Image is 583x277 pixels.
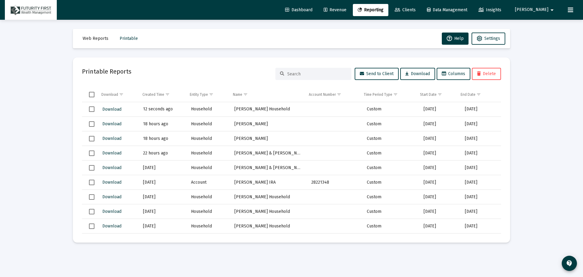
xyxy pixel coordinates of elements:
[82,87,501,234] div: Data grid
[102,207,122,216] button: Download
[437,68,470,80] button: Columns
[472,33,505,45] button: Settings
[438,92,442,97] span: Show filter options for column 'Start Date'
[139,146,187,161] td: 22 hours ago
[461,102,501,117] td: [DATE]
[97,87,138,102] td: Column Download
[139,117,187,131] td: 18 hours ago
[461,161,501,175] td: [DATE]
[353,4,388,16] a: Reporting
[309,92,336,97] div: Account Number
[187,219,230,234] td: Household
[102,180,121,185] span: Download
[461,219,501,234] td: [DATE]
[89,106,94,112] div: Select row
[363,161,419,175] td: Custom
[89,136,94,141] div: Select row
[230,117,307,131] td: [PERSON_NAME]
[419,102,461,117] td: [DATE]
[102,151,121,156] span: Download
[187,190,230,204] td: Household
[280,4,317,16] a: Dashboard
[461,204,501,219] td: [DATE]
[233,92,242,97] div: Name
[102,119,122,128] button: Download
[120,36,138,41] span: Printable
[395,7,416,12] span: Clients
[393,92,398,97] span: Show filter options for column 'Time Period Type'
[484,36,500,41] span: Settings
[102,192,122,201] button: Download
[101,92,118,97] div: Download
[102,134,122,143] button: Download
[102,107,121,112] span: Download
[139,131,187,146] td: 18 hours ago
[461,146,501,161] td: [DATE]
[419,204,461,219] td: [DATE]
[363,117,419,131] td: Custom
[479,7,501,12] span: Insights
[89,180,94,185] div: Select row
[456,87,496,102] td: Column End Date
[442,71,465,76] span: Columns
[419,234,461,248] td: [DATE]
[461,117,501,131] td: [DATE]
[355,68,399,80] button: Send to Client
[82,67,131,76] h2: Printable Reports
[230,131,307,146] td: [PERSON_NAME]
[139,190,187,204] td: [DATE]
[9,4,52,16] img: Dashboard
[419,190,461,204] td: [DATE]
[78,33,113,45] button: Web Reports
[187,175,230,190] td: Account
[209,92,213,97] span: Show filter options for column 'Entity Type'
[119,92,124,97] span: Show filter options for column 'Download'
[138,87,186,102] td: Column Created Time
[461,190,501,204] td: [DATE]
[461,175,501,190] td: [DATE]
[165,92,170,97] span: Show filter options for column 'Created Time'
[102,163,122,172] button: Download
[363,102,419,117] td: Custom
[476,92,481,97] span: Show filter options for column 'End Date'
[187,161,230,175] td: Household
[447,36,464,41] span: Help
[142,92,164,97] div: Created Time
[515,7,548,12] span: [PERSON_NAME]
[89,165,94,171] div: Select row
[324,7,346,12] span: Revenue
[363,175,419,190] td: Custom
[363,204,419,219] td: Custom
[360,71,394,76] span: Send to Client
[139,219,187,234] td: [DATE]
[461,131,501,146] td: [DATE]
[285,7,312,12] span: Dashboard
[472,68,501,80] button: Delete
[461,92,476,97] div: End Date
[230,102,307,117] td: [PERSON_NAME] Household
[358,7,384,12] span: Reporting
[102,165,121,170] span: Download
[477,71,496,76] span: Delete
[442,33,469,45] button: Help
[364,92,392,97] div: Time Period Type
[305,87,360,102] td: Column Account Number
[186,87,229,102] td: Column Entity Type
[139,234,187,248] td: [DATE]
[419,131,461,146] td: [DATE]
[102,105,122,114] button: Download
[400,68,435,80] button: Download
[230,234,307,248] td: [PERSON_NAME] Household
[139,102,187,117] td: 12 seconds ago
[190,92,208,97] div: Entity Type
[419,117,461,131] td: [DATE]
[363,219,419,234] td: Custom
[115,33,143,45] button: Printable
[363,131,419,146] td: Custom
[187,102,230,117] td: Household
[102,222,122,230] button: Download
[360,87,416,102] td: Column Time Period Type
[405,71,430,76] span: Download
[230,219,307,234] td: [PERSON_NAME] Household
[89,151,94,156] div: Select row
